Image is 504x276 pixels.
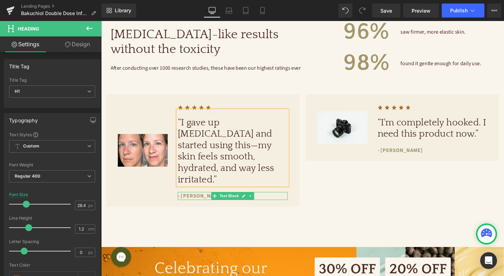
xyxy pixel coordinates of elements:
[315,8,383,15] span: saw firmer, more elastic skin.
[21,4,101,9] a: Landing Pages
[15,89,20,94] b: H1
[9,192,28,197] div: Font Size
[115,7,131,14] span: Library
[315,41,399,48] span: found it gentle enough for daily use.
[10,46,210,53] span: After conducting over 1000 research studies, these have been our highest ratings ever
[88,227,94,231] span: em
[254,4,271,18] a: Mobile
[123,180,146,188] span: Text Block
[9,163,95,167] div: Font Weight
[88,250,94,255] span: px
[290,101,406,125] h1: “I'm completely hooked. I need this product now.”
[450,8,468,13] span: Publish
[10,6,221,38] h3: [MEDICAL_DATA]-like results without the toxicity
[7,235,35,261] iframe: Gorgias live chat messenger
[442,4,484,18] button: Publish
[237,4,254,18] a: Tablet
[9,216,95,221] div: Line Height
[23,143,39,149] b: Custom
[380,7,392,14] span: Save
[204,4,220,18] a: Desktop
[9,239,95,244] div: Letter Spacing
[338,4,352,18] button: Undo
[80,101,196,173] h1: “I gave up [MEDICAL_DATA] and started using this—my skin feels smooth, hydrated, and way less irr...
[355,4,369,18] button: Redo
[9,60,30,69] div: Title Tag
[403,4,439,18] a: Preview
[15,173,41,179] b: Regular 400
[21,11,88,16] span: Bakuchiol Double Dose Informational LP
[290,132,406,140] p: - [PERSON_NAME]
[153,180,161,188] a: Expand / Collapse
[9,78,95,83] div: Title Tag
[220,4,237,18] a: Laptop
[480,252,497,269] div: Open Intercom Messenger
[9,132,95,137] div: Text Styles
[18,26,39,32] span: Heading
[412,7,430,14] span: Preview
[101,4,136,18] a: New Library
[9,113,38,123] div: Typography
[52,36,103,52] a: Design
[255,30,308,59] h3: 98%
[9,263,95,268] div: Text Color
[487,4,501,18] button: More
[88,203,94,208] span: px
